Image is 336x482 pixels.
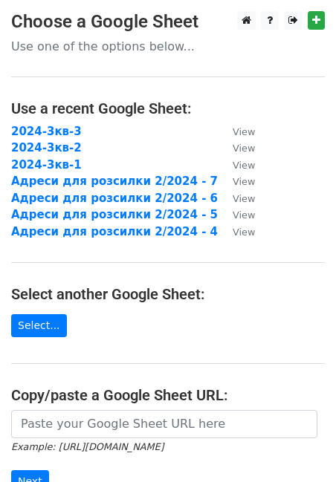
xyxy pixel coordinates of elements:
small: View [233,193,255,204]
a: Select... [11,314,67,337]
small: View [233,176,255,187]
a: View [218,158,255,172]
a: Адреси для розсилки 2/2024 - 5 [11,208,218,221]
a: 2024-3кв-2 [11,141,82,154]
h4: Use a recent Google Sheet: [11,100,325,117]
a: Адреси для розсилки 2/2024 - 6 [11,192,218,205]
a: View [218,141,255,154]
h4: Copy/paste a Google Sheet URL: [11,386,325,404]
a: View [218,175,255,188]
small: Example: [URL][DOMAIN_NAME] [11,441,164,452]
a: 2024-3кв-3 [11,125,82,138]
a: View [218,125,255,138]
input: Paste your Google Sheet URL here [11,410,317,438]
a: View [218,225,255,238]
a: Адреси для розсилки 2/2024 - 7 [11,175,218,188]
h3: Choose a Google Sheet [11,11,325,33]
h4: Select another Google Sheet: [11,285,325,303]
small: View [233,209,255,221]
small: View [233,143,255,154]
p: Use one of the options below... [11,39,325,54]
a: Адреси для розсилки 2/2024 - 4 [11,225,218,238]
a: 2024-3кв-1 [11,158,82,172]
small: View [233,160,255,171]
small: View [233,126,255,137]
a: View [218,208,255,221]
a: View [218,192,255,205]
small: View [233,227,255,238]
